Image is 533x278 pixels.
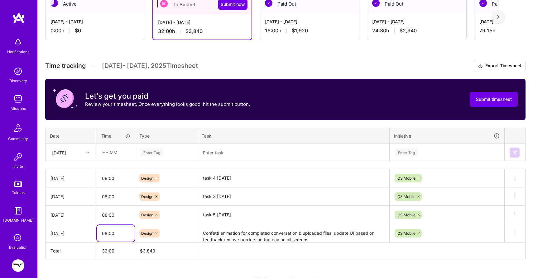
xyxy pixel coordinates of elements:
[265,27,354,34] div: 16:00 h
[12,93,24,105] img: teamwork
[12,189,25,196] div: Tokens
[476,96,512,102] span: Submit timesheet
[12,151,24,163] img: Invite
[10,259,26,272] a: Freed: Product Designer for New iOS App
[85,92,250,101] h3: Let's get you paid
[372,27,461,34] div: 24:30 h
[198,170,389,187] textarea: task 4 [DATE]
[372,18,461,25] div: [DATE] - [DATE]
[396,194,415,199] span: IOS Mobile
[497,15,500,19] img: right
[50,193,92,200] div: [DATE]
[102,62,198,70] span: [DATE] - [DATE] , 2025 Timesheet
[140,248,155,253] span: $ 3,840
[50,230,92,237] div: [DATE]
[50,175,92,181] div: [DATE]
[50,212,92,218] div: [DATE]
[198,225,389,242] textarea: Confetti animation for completed conversation & uploaded files, update UI based on feedback remov...
[396,213,415,217] span: IOS Mobile
[12,12,25,24] img: logo
[52,149,66,156] div: [DATE]
[97,170,135,186] input: HH:MM
[395,148,418,157] div: Enter Tag
[140,148,163,157] div: Enter Tag
[11,105,26,112] div: Missions
[11,120,26,135] img: Community
[478,63,483,69] i: icon Download
[12,65,24,78] img: discovery
[45,62,86,70] span: Time tracking
[12,259,24,272] img: Freed: Product Designer for New iOS App
[46,243,97,259] th: Total
[141,231,153,236] span: Design
[7,49,29,55] div: Notifications
[141,176,153,181] span: Design
[101,133,130,139] div: Time
[97,243,135,259] th: 32:00
[75,27,81,34] span: $0
[292,27,308,34] span: $1,920
[221,1,245,7] span: Submit now
[9,78,27,84] div: Discovery
[8,135,28,142] div: Community
[86,151,89,154] i: icon Chevron
[470,92,518,107] button: Submit timesheet
[396,176,415,181] span: IOS Mobile
[135,128,197,144] th: Type
[396,231,415,236] span: IOS Mobile
[265,18,354,25] div: [DATE] - [DATE]
[3,217,33,224] div: [DOMAIN_NAME]
[85,101,250,107] p: Review your timesheet. Once everything looks good, hit the submit button.
[50,18,140,25] div: [DATE] - [DATE]
[97,225,135,242] input: HH:MM
[97,207,135,223] input: HH:MM
[158,28,247,35] div: 32:00 h
[13,163,23,170] div: Invite
[97,188,135,205] input: HH:MM
[46,128,97,144] th: Date
[394,132,500,139] div: Initiative
[9,244,27,251] div: Evaluation
[50,27,140,34] div: 0:00 h
[12,232,24,244] i: icon SelectionTeam
[512,150,517,155] img: Submit
[198,206,389,224] textarea: task 5 [DATE]
[53,86,78,111] img: coin
[185,28,203,35] span: $3,840
[198,188,389,205] textarea: task 3 [DATE]
[474,60,526,72] button: Export Timesheet
[12,205,24,217] img: guide book
[97,144,134,161] input: HH:MM
[400,27,417,34] span: $2,940
[141,213,153,217] span: Design
[12,36,24,49] img: bell
[158,19,247,26] div: [DATE] - [DATE]
[141,194,153,199] span: Design
[197,128,390,144] th: Task
[14,181,22,187] img: tokens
